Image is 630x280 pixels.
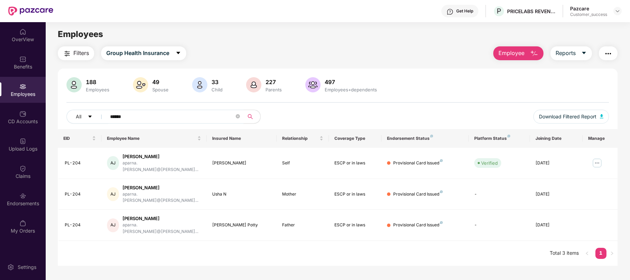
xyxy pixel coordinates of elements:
span: Employee [498,49,524,57]
div: [PERSON_NAME] [123,184,201,191]
img: svg+xml;base64,PHN2ZyBpZD0iTXlfT3JkZXJzIiBkYXRhLW5hbWU9Ik15IE9yZGVycyIgeG1sbnM9Imh0dHA6Ly93d3cudz... [19,220,26,227]
img: New Pazcare Logo [8,7,53,16]
div: [PERSON_NAME] [212,160,271,166]
span: left [585,251,589,255]
img: svg+xml;base64,PHN2ZyB4bWxucz0iaHR0cDovL3d3dy53My5vcmcvMjAwMC9zdmciIHdpZHRoPSI4IiBoZWlnaHQ9IjgiIH... [440,159,443,162]
div: 227 [264,79,283,85]
div: Mother [282,191,324,198]
div: AJ [107,187,119,201]
span: Relationship [282,136,318,141]
img: svg+xml;base64,PHN2ZyBpZD0iSGVscC0zMngzMiIgeG1sbnM9Imh0dHA6Ly93d3cudzMub3JnLzIwMDAvc3ZnIiB3aWR0aD... [447,8,453,15]
th: EID [58,129,101,148]
div: Child [210,87,224,92]
div: PL-204 [65,222,96,228]
div: [DATE] [535,222,577,228]
button: Filters [58,46,94,60]
img: svg+xml;base64,PHN2ZyBpZD0iQmVuZWZpdHMiIHhtbG5zPSJodHRwOi8vd3d3LnczLm9yZy8yMDAwL3N2ZyIgd2lkdGg9Ij... [19,56,26,63]
div: Employees [84,87,111,92]
button: Allcaret-down [66,110,109,124]
span: EID [63,136,91,141]
div: PRICELABS REVENUE SOLUTIONS PRIVATE LIMITED [507,8,556,15]
div: Get Help [456,8,473,14]
span: caret-down [88,114,92,120]
span: Download Filtered Report [539,113,596,120]
div: Customer_success [570,12,607,17]
img: svg+xml;base64,PHN2ZyB4bWxucz0iaHR0cDovL3d3dy53My5vcmcvMjAwMC9zdmciIHhtbG5zOnhsaW5rPSJodHRwOi8vd3... [530,49,538,58]
div: ESCP or in laws [334,191,376,198]
div: 497 [323,79,378,85]
div: Verified [481,160,498,166]
th: Relationship [277,129,329,148]
div: 188 [84,79,111,85]
li: Total 3 items [550,248,579,259]
li: 1 [595,248,606,259]
img: svg+xml;base64,PHN2ZyB4bWxucz0iaHR0cDovL3d3dy53My5vcmcvMjAwMC9zdmciIHhtbG5zOnhsaW5rPSJodHRwOi8vd3... [305,77,321,92]
img: svg+xml;base64,PHN2ZyB4bWxucz0iaHR0cDovL3d3dy53My5vcmcvMjAwMC9zdmciIHhtbG5zOnhsaW5rPSJodHRwOi8vd3... [66,77,82,92]
img: svg+xml;base64,PHN2ZyBpZD0iVXBsb2FkX0xvZ3MiIGRhdGEtbmFtZT0iVXBsb2FkIExvZ3MiIHhtbG5zPSJodHRwOi8vd3... [19,138,26,145]
div: Usha N [212,191,271,198]
div: Provisional Card Issued [393,160,443,166]
img: svg+xml;base64,PHN2ZyB4bWxucz0iaHR0cDovL3d3dy53My5vcmcvMjAwMC9zdmciIHdpZHRoPSI4IiBoZWlnaHQ9IjgiIH... [507,135,510,137]
span: search [243,114,257,119]
div: Settings [16,264,38,271]
td: - [469,210,530,241]
a: 1 [595,248,606,258]
div: PL-204 [65,160,96,166]
div: Employees+dependents [323,87,378,92]
li: Next Page [606,248,618,259]
img: svg+xml;base64,PHN2ZyBpZD0iRW1wbG95ZWVzIiB4bWxucz0iaHR0cDovL3d3dy53My5vcmcvMjAwMC9zdmciIHdpZHRoPS... [19,83,26,90]
img: svg+xml;base64,PHN2ZyB4bWxucz0iaHR0cDovL3d3dy53My5vcmcvMjAwMC9zdmciIHdpZHRoPSIyNCIgaGVpZ2h0PSIyNC... [604,49,612,58]
div: Parents [264,87,283,92]
button: Group Health Insurancecaret-down [101,46,186,60]
div: AJ [107,218,119,232]
div: aparna.[PERSON_NAME]@[PERSON_NAME]... [123,160,201,173]
img: svg+xml;base64,PHN2ZyBpZD0iU2V0dGluZy0yMHgyMCIgeG1sbnM9Imh0dHA6Ly93d3cudzMub3JnLzIwMDAvc3ZnIiB3aW... [7,264,14,271]
th: Insured Name [207,129,277,148]
div: aparna.[PERSON_NAME]@[PERSON_NAME]... [123,191,201,204]
div: AJ [107,156,119,170]
div: Provisional Card Issued [393,191,443,198]
th: Coverage Type [329,129,381,148]
span: Reports [556,49,576,57]
div: [PERSON_NAME] [123,153,201,160]
img: svg+xml;base64,PHN2ZyB4bWxucz0iaHR0cDovL3d3dy53My5vcmcvMjAwMC9zdmciIHhtbG5zOnhsaW5rPSJodHRwOi8vd3... [192,77,207,92]
img: svg+xml;base64,PHN2ZyB4bWxucz0iaHR0cDovL3d3dy53My5vcmcvMjAwMC9zdmciIHhtbG5zOnhsaW5rPSJodHRwOi8vd3... [246,77,261,92]
img: svg+xml;base64,PHN2ZyBpZD0iRHJvcGRvd24tMzJ4MzIiIHhtbG5zPSJodHRwOi8vd3d3LnczLm9yZy8yMDAwL3N2ZyIgd2... [615,8,620,14]
div: [DATE] [535,160,577,166]
button: left [582,248,593,259]
th: Employee Name [101,129,206,148]
div: Self [282,160,324,166]
div: 49 [151,79,170,85]
img: svg+xml;base64,PHN2ZyB4bWxucz0iaHR0cDovL3d3dy53My5vcmcvMjAwMC9zdmciIHhtbG5zOnhsaW5rPSJodHRwOi8vd3... [133,77,148,92]
img: svg+xml;base64,PHN2ZyB4bWxucz0iaHR0cDovL3d3dy53My5vcmcvMjAwMC9zdmciIHdpZHRoPSI4IiBoZWlnaHQ9IjgiIH... [430,135,433,137]
img: svg+xml;base64,PHN2ZyB4bWxucz0iaHR0cDovL3d3dy53My5vcmcvMjAwMC9zdmciIHhtbG5zOnhsaW5rPSJodHRwOi8vd3... [600,114,603,118]
div: [DATE] [535,191,577,198]
span: caret-down [175,50,181,56]
th: Joining Date [530,129,583,148]
div: Spouse [151,87,170,92]
img: svg+xml;base64,PHN2ZyBpZD0iQ2xhaW0iIHhtbG5zPSJodHRwOi8vd3d3LnczLm9yZy8yMDAwL3N2ZyIgd2lkdGg9IjIwIi... [19,165,26,172]
td: - [469,179,530,210]
button: Download Filtered Report [533,110,609,124]
span: close-circle [236,114,240,120]
img: svg+xml;base64,PHN2ZyBpZD0iQ0RfQWNjb3VudHMiIGRhdGEtbmFtZT0iQ0QgQWNjb3VudHMiIHhtbG5zPSJodHRwOi8vd3... [19,110,26,117]
button: Reportscaret-down [550,46,592,60]
button: right [606,248,618,259]
span: Employee Name [107,136,196,141]
li: Previous Page [582,248,593,259]
img: svg+xml;base64,PHN2ZyB4bWxucz0iaHR0cDovL3d3dy53My5vcmcvMjAwMC9zdmciIHdpZHRoPSI4IiBoZWlnaHQ9IjgiIH... [440,190,443,193]
span: caret-down [581,50,587,56]
div: PL-204 [65,191,96,198]
button: search [243,110,261,124]
div: ESCP or in laws [334,160,376,166]
span: Employees [58,29,103,39]
span: All [76,113,81,120]
span: P [497,7,501,15]
div: ESCP or in laws [334,222,376,228]
div: [PERSON_NAME] [123,215,201,222]
div: Provisional Card Issued [393,222,443,228]
div: Pazcare [570,5,607,12]
img: svg+xml;base64,PHN2ZyB4bWxucz0iaHR0cDovL3d3dy53My5vcmcvMjAwMC9zdmciIHdpZHRoPSI4IiBoZWlnaHQ9IjgiIH... [440,221,443,224]
img: svg+xml;base64,PHN2ZyBpZD0iRW5kb3JzZW1lbnRzIiB4bWxucz0iaHR0cDovL3d3dy53My5vcmcvMjAwMC9zdmciIHdpZH... [19,192,26,199]
img: svg+xml;base64,PHN2ZyB4bWxucz0iaHR0cDovL3d3dy53My5vcmcvMjAwMC9zdmciIHdpZHRoPSIyNCIgaGVpZ2h0PSIyNC... [63,49,71,58]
